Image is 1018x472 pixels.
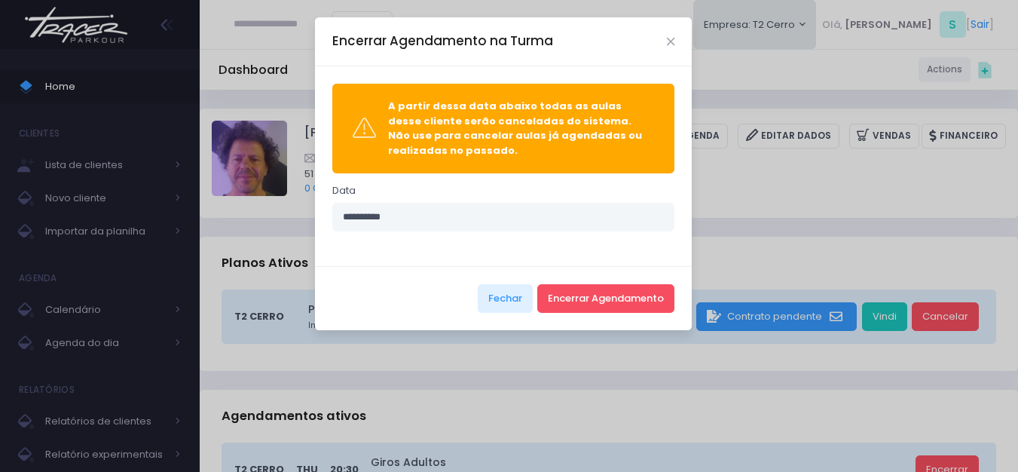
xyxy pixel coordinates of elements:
button: Close [667,38,674,45]
button: Fechar [478,284,533,313]
div: A partir dessa data abaixo todas as aulas desse cliente serão canceladas do sistema. Não use para... [388,99,654,158]
label: Data [332,183,356,198]
button: Encerrar Agendamento [537,284,674,313]
h5: Encerrar Agendamento na Turma [332,32,553,51]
